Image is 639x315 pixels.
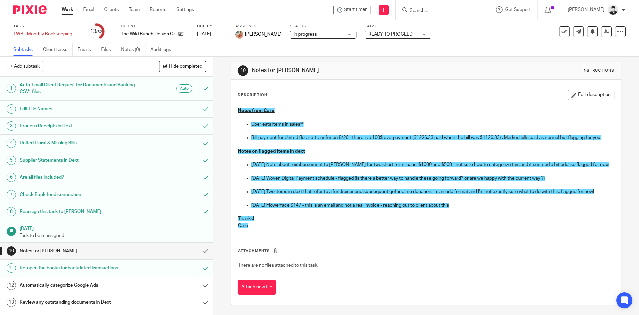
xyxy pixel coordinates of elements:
[251,176,545,181] span: [DATE] Woven Digital Payment schedule - flagged (is there a better way to handle these going forw...
[13,24,80,29] label: Task
[104,6,119,13] a: Clients
[20,80,135,97] h1: Auto-Email Client Request for Documents and Banking CSV* files
[238,92,267,98] p: Description
[238,249,270,253] span: Attachments
[251,122,304,127] span: Uber eats items in sales**
[13,5,47,14] img: Pixie
[43,43,73,56] a: Client tasks
[7,298,16,307] div: 13
[150,43,176,56] a: Audit logs
[20,246,135,256] h1: Notes for [PERSON_NAME]
[251,203,449,208] span: [DATE] Flowerface $147 - this is an email and not a real invoice - reaching out to client about this
[7,61,43,72] button: + Add subtask
[150,6,166,13] a: Reports
[13,31,80,37] div: TWB - Monthly Bookkeeping - August
[365,24,431,29] label: Tags
[238,280,276,295] button: Attach new file
[245,31,282,38] span: [PERSON_NAME]
[20,263,135,273] h1: Re-open the books for backdated transactions
[159,61,206,72] button: Hide completed
[78,43,96,56] a: Emails
[169,64,202,69] span: Hide completed
[176,6,194,13] a: Settings
[20,104,135,114] h1: Edit FIle Names
[7,190,16,199] div: 7
[7,281,16,290] div: 12
[7,139,16,148] div: 4
[20,224,206,232] h1: [DATE]
[7,207,16,216] div: 8
[197,24,227,29] label: Due by
[505,7,531,12] span: Get Support
[368,32,413,37] span: READY TO PROCEED
[238,216,254,221] span: Thanks!
[20,207,135,217] h1: Reassign this task to [PERSON_NAME]
[333,5,370,15] div: The Wild Bunch Design Corp - TWB - Monthly Bookkeeping - August
[121,24,189,29] label: Client
[101,43,116,56] a: Files
[238,65,248,76] div: 10
[121,31,175,37] p: The Wild Bunch Design Corp
[20,138,135,148] h1: United Floral & Missing Bills
[7,84,16,93] div: 1
[83,6,94,13] a: Email
[582,68,614,73] div: Instructions
[409,8,469,14] input: Search
[20,190,135,200] h1: Check Bank feed connection
[129,6,140,13] a: Team
[7,156,16,165] div: 5
[344,6,367,13] span: Start timer
[290,24,356,29] label: Status
[251,135,601,140] span: Bill payment for United floral e-transfer on 8/26 - there is a 100$ overpayment ($1226.33 paid wh...
[251,162,609,167] span: [DATE] Note about reimbursement to [PERSON_NAME] for two short term loans. $1000 and $500 - not s...
[238,149,305,154] span: Notes on flagged items in dext
[7,121,16,131] div: 3
[176,84,192,93] div: Auto
[238,223,248,228] span: Caro
[20,155,135,165] h1: Supplier Statements in Dext
[96,30,102,34] small: /32
[90,28,102,35] div: 13
[238,263,318,268] span: There are no files attached to this task.
[7,104,16,114] div: 2
[238,108,275,113] span: Notes from Caro
[568,6,604,13] p: [PERSON_NAME]
[20,297,135,307] h1: Review any outstanding documents in Dext
[7,263,16,273] div: 11
[252,67,440,74] h1: Notes for [PERSON_NAME]
[20,280,135,290] h1: Automatically categorize Google Ads
[7,173,16,182] div: 6
[20,232,206,239] p: Task to be reassigned
[197,32,211,36] span: [DATE]
[568,90,614,100] button: Edit description
[7,246,16,256] div: 10
[20,172,135,182] h1: Are all files included?
[294,32,317,37] span: In progress
[62,6,73,13] a: Work
[235,24,282,29] label: Assignee
[121,43,145,56] a: Notes (0)
[20,121,135,131] h1: Process Receipts in Dext
[251,189,594,194] span: [DATE] Two items in dext that refer to a fundraiser and subsequent gofund me donation. Its an odd...
[608,5,618,15] img: squarehead.jpg
[13,43,38,56] a: Subtasks
[235,31,243,39] img: MIC.jpg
